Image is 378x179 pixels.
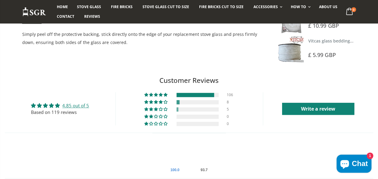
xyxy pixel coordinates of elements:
span: Stove Glass [77,4,101,9]
span: £ 5.99 GBP [308,51,336,58]
a: Write a review [282,103,354,115]
span: Reviews [84,14,100,19]
div: 106 [227,93,234,97]
div: Based on 119 reviews [31,109,89,115]
div: Diamond Authentic Shop. 100% of published reviews are verified reviews [162,143,186,167]
a: Fire Bricks Cut To Size [195,2,248,12]
div: 93.7 [199,168,209,172]
a: 4.85 out of 5 [62,102,89,108]
a: Home [52,2,72,12]
div: Average rating is 4.85 stars [31,102,89,109]
span: £ 10.99 GBP [308,22,339,29]
span: Fire Bricks Cut To Size [199,4,243,9]
span: How To [291,4,306,9]
span: Contact [57,14,74,19]
a: Fire Bricks [106,2,137,12]
div: 100.0 [169,168,179,172]
div: 4% (5) reviews with 3 star rating [144,107,168,111]
span: How to fit [22,19,42,24]
a: Judge.me Silver Transparent Shop medal 93.7 [192,143,216,167]
img: Stove Glass Replacement [22,7,46,17]
div: 89% (106) reviews with 5 star rating [144,93,168,97]
span: Fire Bricks [111,4,133,9]
a: About us [315,2,342,12]
a: Accessories [249,2,285,12]
div: 7% (8) reviews with 4 star rating [144,100,168,104]
span: Stove Glass Cut To Size [143,4,189,9]
div: 8 [227,100,234,104]
span: Accessories [253,4,278,9]
div: 5 [227,107,234,111]
a: Stove Glass [72,2,106,12]
a: Judge.me Diamond Authentic Shop medal 100.0 [162,143,186,167]
a: Reviews [80,12,105,21]
a: Stove Glass Cut To Size [138,2,194,12]
span: Home [57,4,68,9]
span: About us [319,4,337,9]
a: 0 [343,6,356,18]
inbox-online-store-chat: Shopify online store chat [335,155,373,174]
p: Simply peel off the protective backing, stick directly onto the edge of your replacement stove gl... [22,30,270,46]
a: How To [286,2,314,12]
h2: Customer Reviews [5,76,373,85]
a: Contact [52,12,79,21]
img: Vitcas stove glass bedding in tape [278,36,304,62]
span: 0 [351,7,356,12]
div: Silver Transparent Shop. Published at least 90% of verified reviews received in total [192,143,216,167]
